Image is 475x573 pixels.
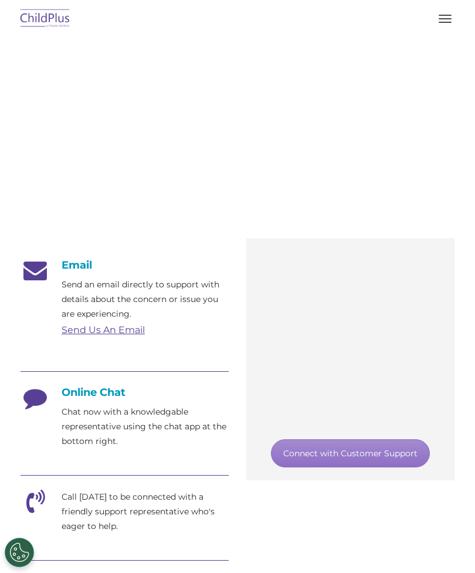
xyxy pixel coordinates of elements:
p: Send an email directly to support with details about the concern or issue you are experiencing. [62,277,229,321]
p: Call [DATE] to be connected with a friendly support representative who's eager to help. [62,490,229,534]
button: Cookies Settings [5,538,34,567]
h4: Online Chat [21,386,229,399]
p: Chat now with a knowledgable representative using the chat app at the bottom right. [62,405,229,449]
iframe: Chat Widget [416,517,475,573]
h4: Email [21,259,229,272]
a: Send Us An Email [62,324,145,335]
a: Connect with Customer Support [271,439,430,467]
img: ChildPlus by Procare Solutions [18,5,73,33]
